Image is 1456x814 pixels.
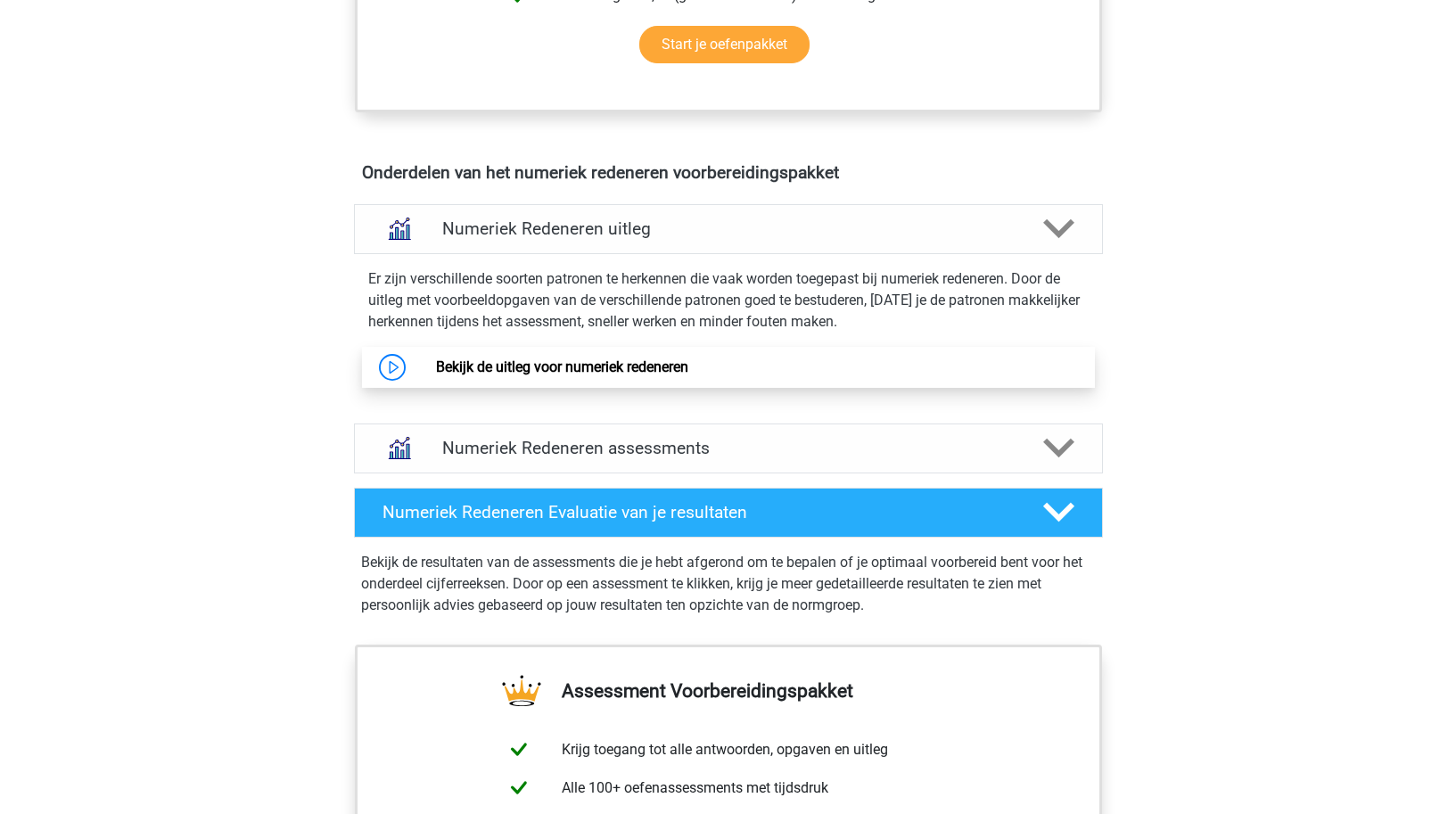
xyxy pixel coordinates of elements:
h4: Numeriek Redeneren Evaluatie van je resultaten [383,502,1015,522]
a: assessments Numeriek Redeneren assessments [347,423,1110,473]
img: numeriek redeneren assessments [376,425,422,471]
img: numeriek redeneren uitleg [376,206,422,251]
a: Start je oefenpakket [639,26,810,63]
a: Bekijk de uitleg voor numeriek redeneren [436,358,688,375]
h4: Numeriek Redeneren assessments [442,438,1015,458]
p: Er zijn verschillende soorten patronen te herkennen die vaak worden toegepast bij numeriek redene... [368,268,1089,333]
h4: Numeriek Redeneren uitleg [442,218,1015,239]
a: uitleg Numeriek Redeneren uitleg [347,204,1110,254]
p: Bekijk de resultaten van de assessments die je hebt afgerond om te bepalen of je optimaal voorber... [361,552,1096,616]
h4: Onderdelen van het numeriek redeneren voorbereidingspakket [362,162,1095,183]
a: Numeriek Redeneren Evaluatie van je resultaten [347,488,1110,538]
